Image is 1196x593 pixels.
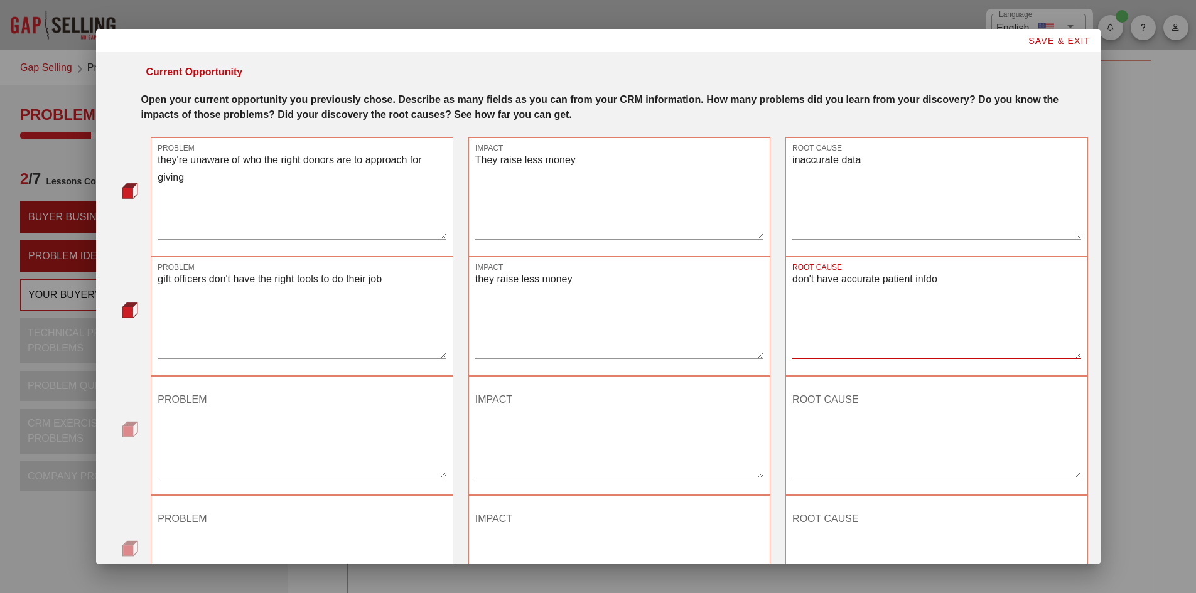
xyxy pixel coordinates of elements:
[122,540,138,557] img: question-bullet.png
[475,263,503,272] label: IMPACT
[122,302,138,318] img: question-bullet-actve.png
[122,183,138,199] img: question-bullet-actve.png
[158,144,195,153] label: PROBLEM
[792,144,842,153] label: ROOT CAUSE
[1018,29,1101,52] button: SAVE & EXIT
[475,144,503,153] label: IMPACT
[146,65,243,80] div: Current Opportunity
[122,421,138,437] img: question-bullet.png
[158,263,195,272] label: PROBLEM
[792,263,842,272] label: ROOT CAUSE
[1028,36,1091,46] span: SAVE & EXIT
[141,94,1059,120] strong: Open your current opportunity you previously chose. Describe as many fields as you can from your ...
